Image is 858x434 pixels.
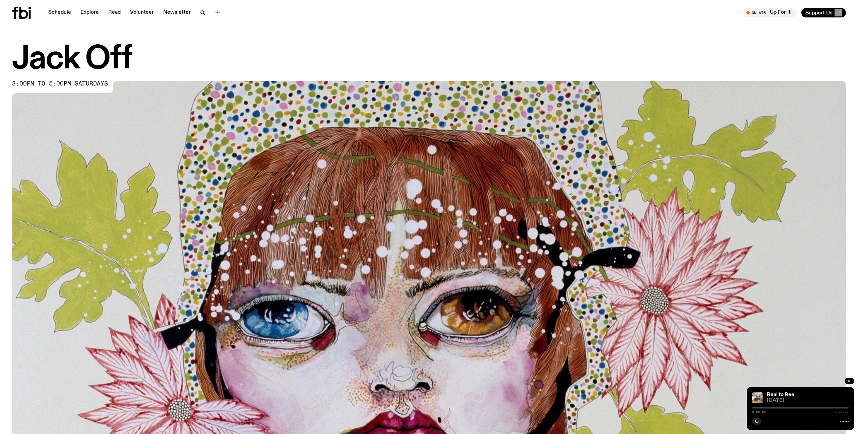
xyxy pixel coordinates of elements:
a: Real to Reel [767,392,796,397]
a: Newsletter [159,8,195,17]
a: Read [104,8,125,17]
span: 3:00pm to 5:00pm saturdays [12,81,108,87]
h1: Jack Off [12,44,846,74]
span: -:--:-- [835,411,849,414]
a: Volunteer [126,8,158,17]
button: On AirUp For It [743,8,796,17]
img: Jasper Craig Adams holds a vintage camera to his eye, obscuring his face. He is wearing a grey ju... [752,392,763,403]
button: Support Us [801,8,846,17]
span: Support Us [805,10,833,16]
span: [DATE] [767,398,849,403]
a: Schedule [44,8,75,17]
a: Explore [76,8,103,17]
span: 0:00:00 [752,411,766,414]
